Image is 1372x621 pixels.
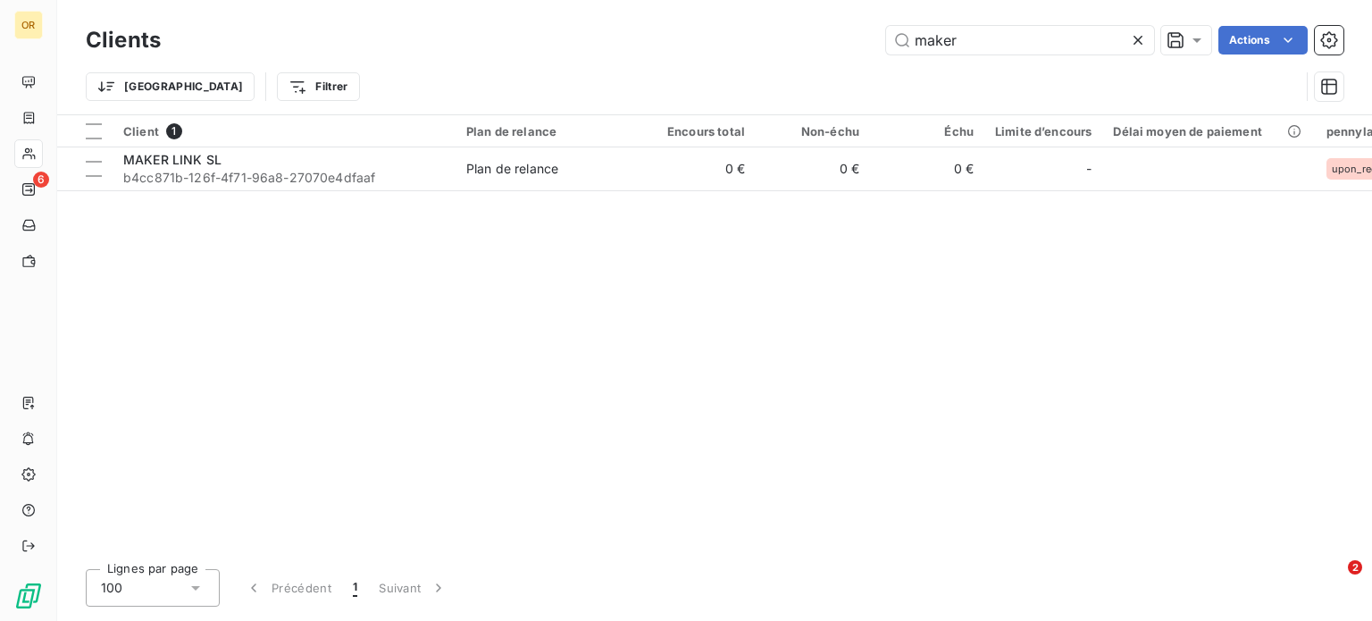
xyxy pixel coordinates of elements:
button: Actions [1218,26,1308,55]
td: 0 € [870,147,984,190]
span: 1 [353,579,357,597]
button: Suivant [368,569,458,607]
div: Plan de relance [466,124,631,138]
td: 0 € [756,147,870,190]
div: Non-échu [766,124,859,138]
button: Précédent [234,569,342,607]
h3: Clients [86,24,161,56]
div: Échu [881,124,974,138]
input: Rechercher [886,26,1154,55]
span: - [1086,160,1092,178]
button: 1 [342,569,368,607]
span: MAKER LINK SL [123,152,222,167]
div: OR [14,11,43,39]
td: 0 € [641,147,756,190]
span: Client [123,124,159,138]
div: Encours total [652,124,745,138]
div: Plan de relance [466,160,558,178]
button: [GEOGRAPHIC_DATA] [86,72,255,101]
span: 6 [33,172,49,188]
iframe: Intercom live chat [1311,560,1354,603]
span: 2 [1348,560,1362,575]
span: 1 [166,123,182,139]
span: b4cc871b-126f-4f71-96a8-27070e4dfaaf [123,169,445,187]
div: Limite d’encours [995,124,1092,138]
span: 100 [101,579,122,597]
button: Filtrer [277,72,359,101]
div: Délai moyen de paiement [1113,124,1304,138]
img: Logo LeanPay [14,582,43,610]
